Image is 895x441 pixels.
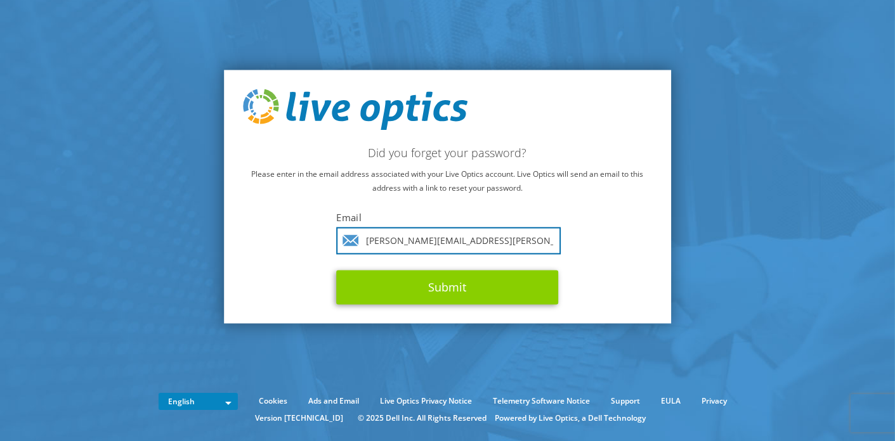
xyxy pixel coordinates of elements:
[249,411,350,425] li: Version [TECHNICAL_ID]
[692,394,736,408] a: Privacy
[249,394,297,408] a: Cookies
[352,411,493,425] li: © 2025 Dell Inc. All Rights Reserved
[337,212,559,224] label: Email
[370,394,481,408] a: Live Optics Privacy Notice
[483,394,599,408] a: Telemetry Software Notice
[337,271,559,305] button: Submit
[299,394,369,408] a: Ads and Email
[651,394,690,408] a: EULA
[601,394,650,408] a: Support
[495,411,646,425] li: Powered by Live Optics, a Dell Technology
[243,89,467,131] img: live_optics_svg.svg
[243,168,653,196] p: Please enter in the email address associated with your Live Optics account. Live Optics will send...
[243,146,653,160] h2: Did you forget your password?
